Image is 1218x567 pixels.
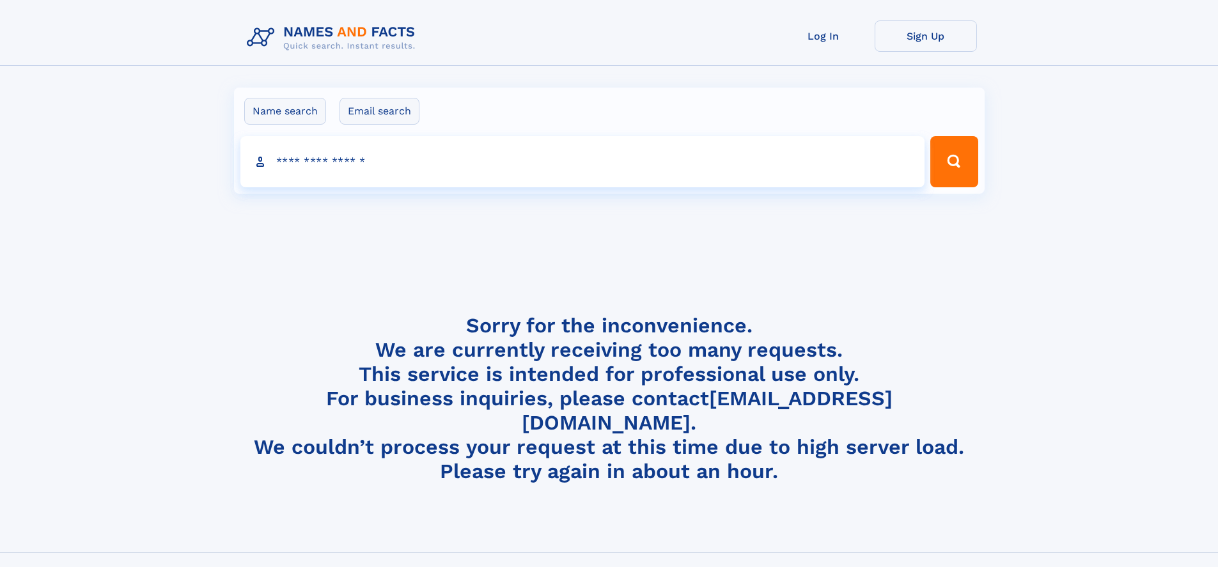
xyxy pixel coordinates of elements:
[772,20,875,52] a: Log In
[340,98,419,125] label: Email search
[242,313,977,484] h4: Sorry for the inconvenience. We are currently receiving too many requests. This service is intend...
[930,136,978,187] button: Search Button
[242,20,426,55] img: Logo Names and Facts
[522,386,893,435] a: [EMAIL_ADDRESS][DOMAIN_NAME]
[244,98,326,125] label: Name search
[240,136,925,187] input: search input
[875,20,977,52] a: Sign Up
